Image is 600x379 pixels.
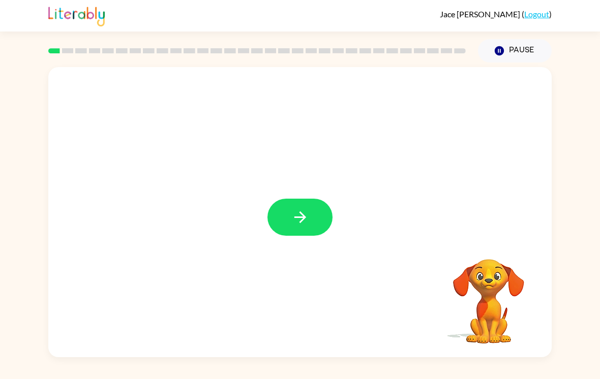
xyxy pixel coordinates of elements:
[524,9,549,19] a: Logout
[440,9,522,19] span: Jace [PERSON_NAME]
[48,4,105,26] img: Literably
[438,243,539,345] video: Your browser must support playing .mp4 files to use Literably. Please try using another browser.
[478,39,552,62] button: Pause
[440,9,552,19] div: ( )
